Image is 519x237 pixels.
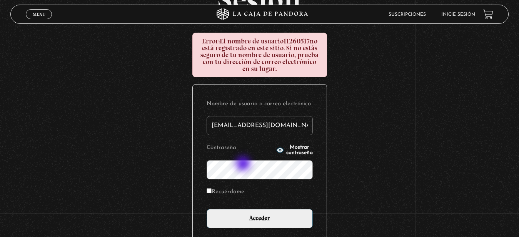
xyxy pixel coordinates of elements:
[207,186,244,198] label: Recuérdame
[207,142,274,154] label: Contraseña
[202,37,220,45] strong: Error:
[284,37,310,45] strong: 11260517
[207,98,313,110] label: Nombre de usuario o correo electrónico
[30,18,48,24] span: Cerrar
[33,12,45,17] span: Menu
[192,33,327,77] div: El nombre de usuario no está registrado en este sitio. Si no estás seguro de tu nombre de usuario...
[276,145,313,156] button: Mostrar contraseña
[207,188,212,193] input: Recuérdame
[207,209,313,228] input: Acceder
[441,12,475,17] a: Inicie sesión
[389,12,426,17] a: Suscripciones
[286,145,313,156] span: Mostrar contraseña
[483,9,493,20] a: View your shopping cart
